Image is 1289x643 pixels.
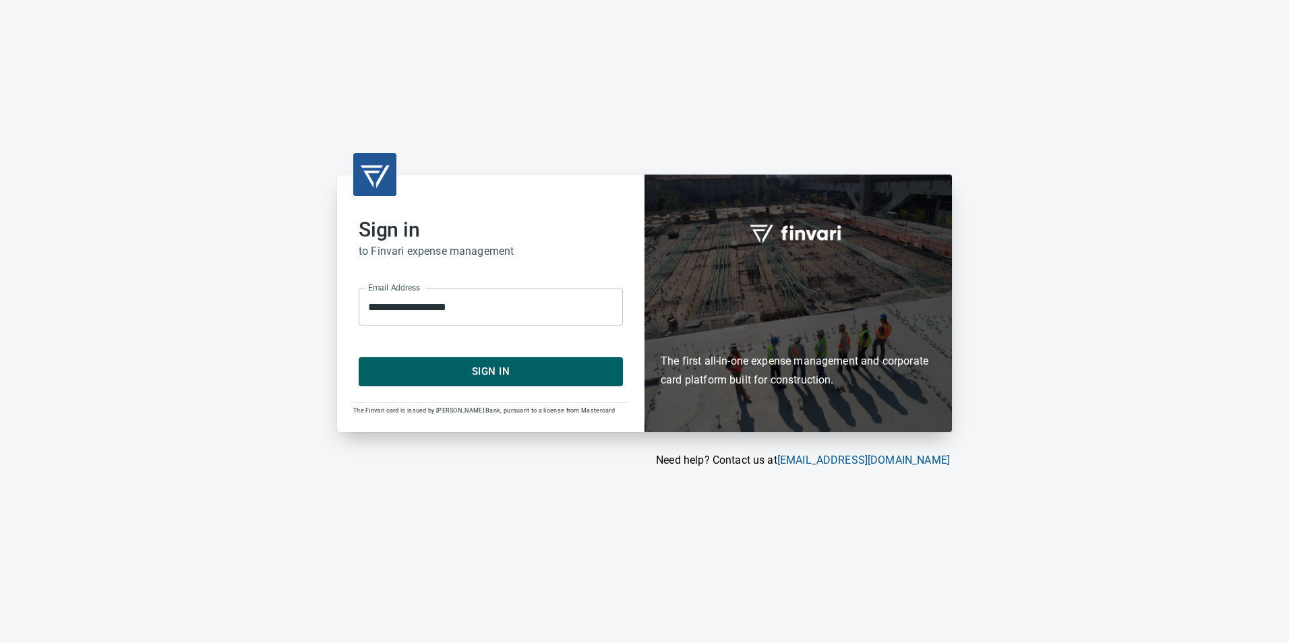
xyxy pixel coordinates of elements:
div: Finvari [644,175,952,431]
span: The Finvari card is issued by [PERSON_NAME] Bank, pursuant to a license from Mastercard [353,407,615,414]
img: fullword_logo_white.png [748,217,849,248]
h2: Sign in [359,218,623,242]
button: Sign In [359,357,623,386]
img: transparent_logo.png [359,158,391,191]
h6: to Finvari expense management [359,242,623,261]
p: Need help? Contact us at [337,452,950,468]
a: [EMAIL_ADDRESS][DOMAIN_NAME] [777,454,950,466]
span: Sign In [373,363,608,380]
h6: The first all-in-one expense management and corporate card platform built for construction. [661,274,936,390]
